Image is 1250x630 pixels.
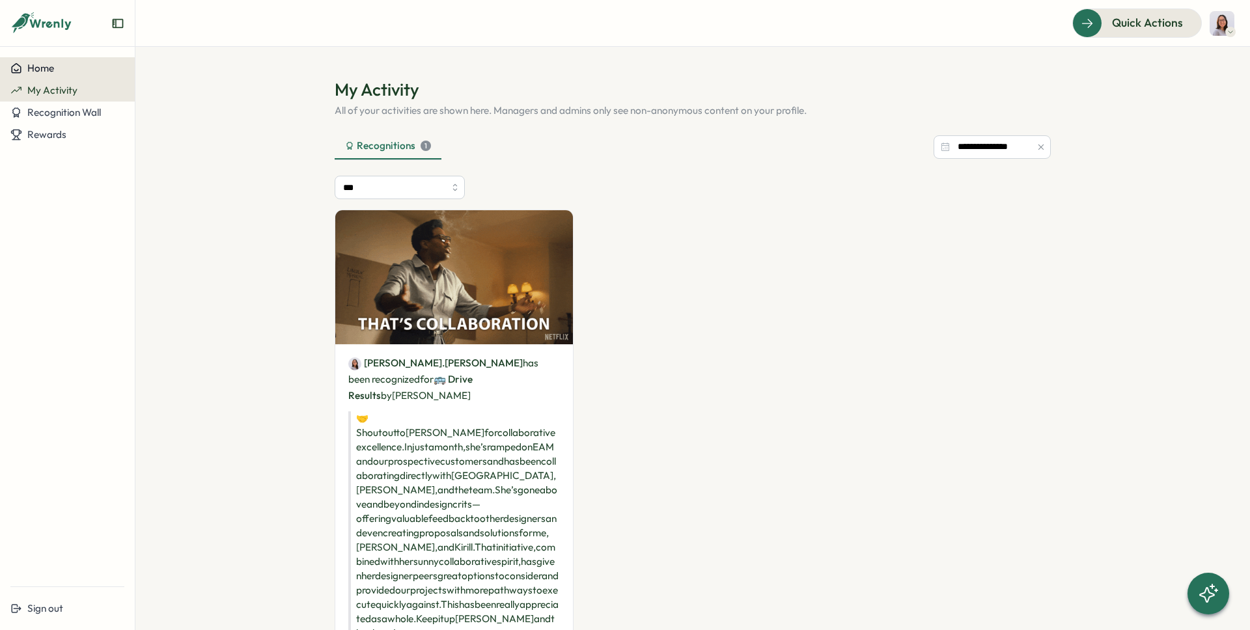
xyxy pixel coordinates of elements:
[27,106,101,118] span: Recognition Wall
[348,356,523,370] a: emily.wong[PERSON_NAME].[PERSON_NAME]
[111,17,124,30] button: Expand sidebar
[1072,8,1202,37] button: Quick Actions
[27,602,63,614] span: Sign out
[420,373,434,385] span: for
[421,141,431,151] div: 1
[27,62,54,74] span: Home
[27,84,77,96] span: My Activity
[27,128,66,141] span: Rewards
[348,355,560,404] p: has been recognized by [PERSON_NAME]
[335,78,1051,101] h1: My Activity
[1210,11,1234,36] img: emily.wong
[335,103,1051,118] p: All of your activities are shown here. Managers and admins only see non-anonymous content on your...
[348,373,473,402] span: 🚌 Drive Results
[348,357,361,370] img: emily.wong
[335,210,573,344] img: Recognition Image
[1112,14,1183,31] span: Quick Actions
[345,139,431,153] div: Recognitions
